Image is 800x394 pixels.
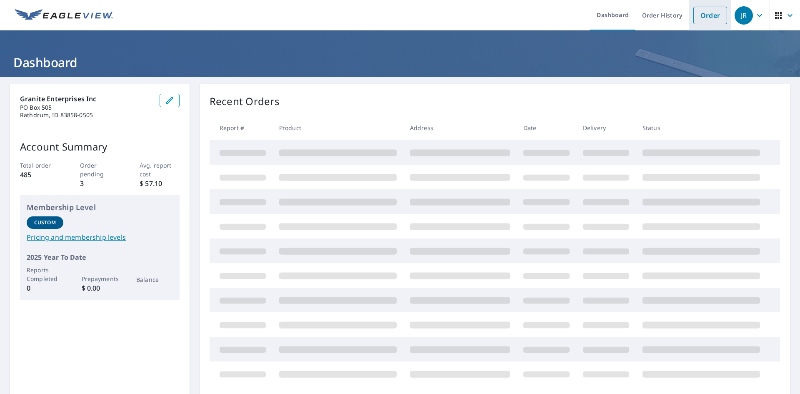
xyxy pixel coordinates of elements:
[136,275,173,284] p: Balance
[636,115,767,140] th: Status
[20,111,153,119] p: Rathdrum, ID 83858-0505
[20,139,180,154] p: Account Summary
[82,283,118,293] p: $ 0.00
[20,104,153,111] p: PO Box 505
[27,266,63,283] p: Reports Completed
[15,9,113,22] img: EV Logo
[693,7,727,24] a: Order
[27,283,63,293] p: 0
[140,161,180,178] p: Avg. report cost
[34,219,56,226] p: Custom
[210,115,272,140] th: Report #
[517,115,576,140] th: Date
[27,232,173,242] a: Pricing and membership levels
[272,115,403,140] th: Product
[10,54,790,71] h1: Dashboard
[27,202,173,213] p: Membership Level
[20,94,153,104] p: Granite Enterprises Inc
[140,178,180,188] p: $ 57.10
[80,161,120,178] p: Order pending
[20,161,60,170] p: Total order
[20,170,60,180] p: 485
[80,178,120,188] p: 3
[210,94,280,109] p: Recent Orders
[82,274,118,283] p: Prepayments
[27,252,173,262] p: 2025 Year To Date
[576,115,636,140] th: Delivery
[403,115,517,140] th: Address
[735,6,753,25] div: JR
